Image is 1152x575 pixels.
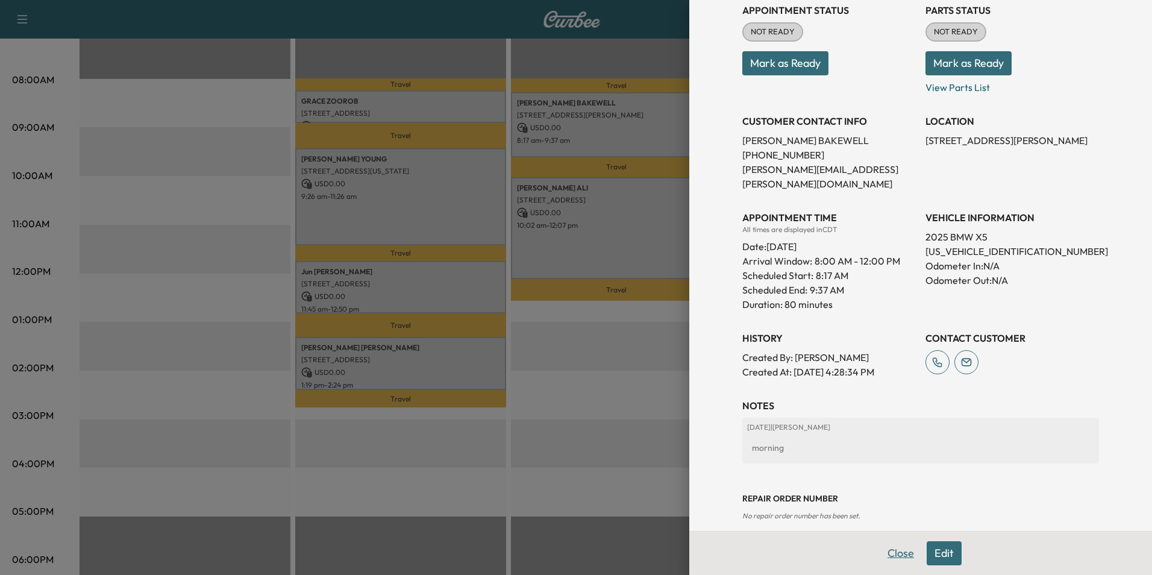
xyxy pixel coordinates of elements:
button: Close [880,541,922,565]
p: [US_VEHICLE_IDENTIFICATION_NUMBER] [925,244,1099,259]
p: [PERSON_NAME] BAKEWELL [742,133,916,148]
div: Date: [DATE] [742,234,916,254]
h3: VEHICLE INFORMATION [925,210,1099,225]
p: 2025 BMW X5 [925,230,1099,244]
span: NOT READY [927,26,985,38]
h3: CONTACT CUSTOMER [925,331,1099,345]
h3: Parts Status [925,3,1099,17]
h3: NOTES [742,398,1099,413]
div: morning [747,437,1094,459]
span: 8:00 AM - 12:00 PM [815,254,900,268]
span: NOT READY [743,26,802,38]
span: No repair order number has been set. [742,511,860,520]
p: Scheduled End: [742,283,807,297]
p: [PHONE_NUMBER] [742,148,916,162]
h3: CUSTOMER CONTACT INFO [742,114,916,128]
div: All times are displayed in CDT [742,225,916,234]
p: Odometer In: N/A [925,259,1099,273]
p: Odometer Out: N/A [925,273,1099,287]
p: Duration: 80 minutes [742,297,916,312]
p: 8:17 AM [816,268,848,283]
p: Created By : [PERSON_NAME] [742,350,916,365]
h3: APPOINTMENT TIME [742,210,916,225]
p: [STREET_ADDRESS][PERSON_NAME] [925,133,1099,148]
button: Mark as Ready [925,51,1012,75]
h3: Repair Order number [742,492,1099,504]
p: Scheduled Start: [742,268,813,283]
p: Created At : [DATE] 4:28:34 PM [742,365,916,379]
h3: Appointment Status [742,3,916,17]
p: [PERSON_NAME][EMAIL_ADDRESS][PERSON_NAME][DOMAIN_NAME] [742,162,916,191]
h3: LOCATION [925,114,1099,128]
p: 9:37 AM [810,283,844,297]
button: Mark as Ready [742,51,828,75]
p: View Parts List [925,75,1099,95]
p: Arrival Window: [742,254,916,268]
p: [DATE] | [PERSON_NAME] [747,423,1094,432]
h3: History [742,331,916,345]
button: Edit [927,541,962,565]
